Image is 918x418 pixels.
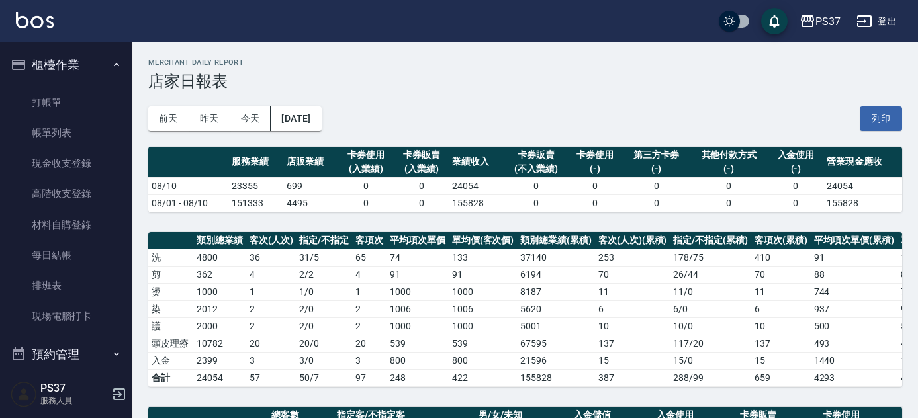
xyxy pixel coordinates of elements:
th: 類別總業績 [193,232,246,249]
td: 10 [595,317,670,335]
td: 36 [246,249,297,266]
td: 11 [595,283,670,300]
a: 材料自購登錄 [5,210,127,240]
td: 頭皮理療 [148,335,193,352]
td: 800 [387,352,449,369]
th: 客項次 [352,232,387,249]
td: 護 [148,317,193,335]
th: 客次(人次)(累積) [595,232,670,249]
td: 2 / 0 [296,317,352,335]
td: 74 [387,249,449,266]
td: 4800 [193,249,246,266]
td: 6 / 0 [670,300,751,317]
td: 0 [339,177,394,194]
td: 20 [246,335,297,352]
td: 3 [352,352,387,369]
table: a dense table [148,147,902,212]
td: 4293 [811,369,898,386]
td: 2 [246,317,297,335]
th: 服務業績 [228,147,283,178]
td: 4 [352,266,387,283]
div: (-) [571,162,620,176]
td: 0 [568,177,623,194]
td: 2 / 2 [296,266,352,283]
a: 打帳單 [5,87,127,118]
td: 23355 [228,177,283,194]
th: 客次(人次) [246,232,297,249]
th: 平均項次單價(累積) [811,232,898,249]
td: 21596 [517,352,595,369]
th: 類別總業績(累積) [517,232,595,249]
a: 帳單列表 [5,118,127,148]
th: 單均價(客次價) [449,232,518,249]
button: 櫃檯作業 [5,48,127,82]
td: 0 [768,194,823,212]
div: (-) [626,162,686,176]
div: 第三方卡券 [626,148,686,162]
td: 2 [246,300,297,317]
td: 1 [246,283,297,300]
img: Logo [16,12,54,28]
td: 1000 [193,283,246,300]
td: 4495 [283,194,338,212]
td: 10 [751,317,811,335]
td: 5001 [517,317,595,335]
td: 0 [690,177,768,194]
td: 8187 [517,283,595,300]
td: 178 / 75 [670,249,751,266]
td: 20 / 0 [296,335,352,352]
td: 151333 [228,194,283,212]
button: save [761,8,788,34]
td: 137 [751,335,811,352]
td: 539 [449,335,518,352]
th: 營業現金應收 [823,147,902,178]
td: 6 [595,300,670,317]
td: 10782 [193,335,246,352]
td: 1006 [449,300,518,317]
td: 20 [352,335,387,352]
td: 117 / 20 [670,335,751,352]
td: 37140 [517,249,595,266]
td: 70 [751,266,811,283]
td: 2012 [193,300,246,317]
td: 0 [568,194,623,212]
div: 卡券販賣 [397,148,445,162]
td: 1440 [811,352,898,369]
td: 染 [148,300,193,317]
td: 5620 [517,300,595,317]
h5: PS37 [40,382,108,395]
td: 91 [449,266,518,283]
td: 26 / 44 [670,266,751,283]
td: 2 [352,317,387,335]
td: 744 [811,283,898,300]
td: 3 / 0 [296,352,352,369]
td: 6194 [517,266,595,283]
div: 卡券販賣 [508,148,565,162]
td: 493 [811,335,898,352]
td: 67595 [517,335,595,352]
td: 1000 [449,283,518,300]
td: 2399 [193,352,246,369]
td: 133 [449,249,518,266]
td: 1000 [387,317,449,335]
td: 50/7 [296,369,352,386]
td: 合計 [148,369,193,386]
td: 422 [449,369,518,386]
td: 362 [193,266,246,283]
td: 洗 [148,249,193,266]
td: 91 [811,249,898,266]
td: 10 / 0 [670,317,751,335]
h3: 店家日報表 [148,72,902,91]
td: 1 [352,283,387,300]
div: (-) [772,162,820,176]
td: 入金 [148,352,193,369]
td: 0 [690,194,768,212]
td: 0 [768,177,823,194]
td: 24054 [193,369,246,386]
div: 其他付款方式 [693,148,765,162]
td: 88 [811,266,898,283]
th: 指定/不指定(累積) [670,232,751,249]
p: 服務人員 [40,395,108,407]
td: 65 [352,249,387,266]
td: 155828 [449,194,504,212]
